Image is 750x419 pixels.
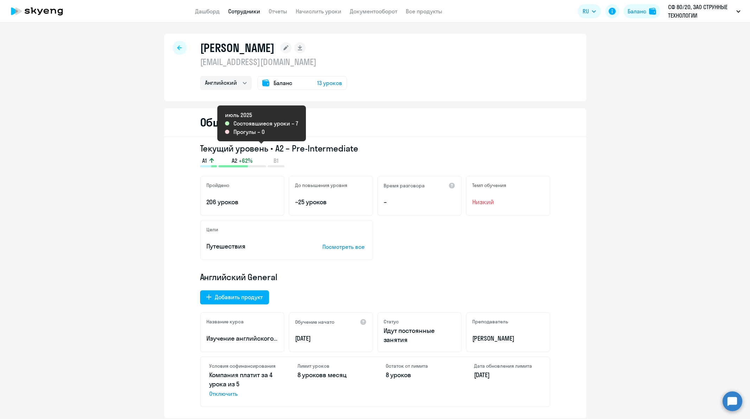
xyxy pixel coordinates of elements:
p: [DATE] [295,334,367,343]
span: B1 [274,157,278,165]
h5: До повышения уровня [295,182,347,188]
a: Отчеты [269,8,287,15]
span: +62% [239,157,252,165]
p: [DATE] [474,370,541,380]
h5: Время разговора [384,182,425,189]
p: Посмотреть все [322,243,367,251]
span: 8 уроков [297,371,323,379]
span: Отключить [209,389,276,398]
p: [PERSON_NAME] [472,334,544,343]
h4: Остаток от лимита [386,363,453,369]
a: Все продукты [406,8,442,15]
p: Путешествия [206,242,301,251]
a: Дашборд [195,8,220,15]
p: Изучение английского языка для общих целей [206,334,278,343]
p: Компания платит за 4 урока из 5 [209,370,276,398]
span: 8 уроков [386,371,411,379]
h3: Текущий уровень • A2 – Pre-Intermediate [200,143,550,154]
div: Добавить продукт [215,293,263,301]
a: Документооборот [350,8,397,15]
h4: Условия софинансирования [209,363,276,369]
h4: Лимит уроков [297,363,365,369]
button: СФ 80/20, ЗАО СТРУННЫЕ ТЕХНОЛОГИИ [665,3,744,20]
span: RU [583,7,589,15]
span: A1 [202,157,207,165]
h4: Дата обновления лимита [474,363,541,369]
a: Сотрудники [228,8,260,15]
h5: Пройдено [206,182,229,188]
span: A2 [232,157,237,165]
h5: Статус [384,318,399,325]
p: 206 уроков [206,198,278,207]
p: [EMAIL_ADDRESS][DOMAIN_NAME] [200,56,347,67]
button: Добавить продукт [200,290,269,304]
button: RU [578,4,601,18]
h5: Преподаватель [472,318,508,325]
h1: [PERSON_NAME] [200,41,275,55]
h5: Цели [206,226,218,233]
p: – [384,198,455,207]
h2: Общая информация [200,115,305,129]
p: Идут постоянные занятия [384,326,455,344]
img: balance [649,8,656,15]
span: Низкий [472,198,544,207]
p: ~25 уроков [295,198,367,207]
button: Балансbalance [623,4,660,18]
span: Баланс [274,79,292,87]
h5: Темп обучения [472,182,506,188]
p: в месяц [297,370,365,380]
span: Английский General [200,271,277,283]
h5: Обучение начато [295,319,334,325]
a: Начислить уроки [296,8,341,15]
p: СФ 80/20, ЗАО СТРУННЫЕ ТЕХНОЛОГИИ [668,3,733,20]
h5: Название курса [206,318,244,325]
div: Баланс [628,7,646,15]
span: 13 уроков [317,79,342,87]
